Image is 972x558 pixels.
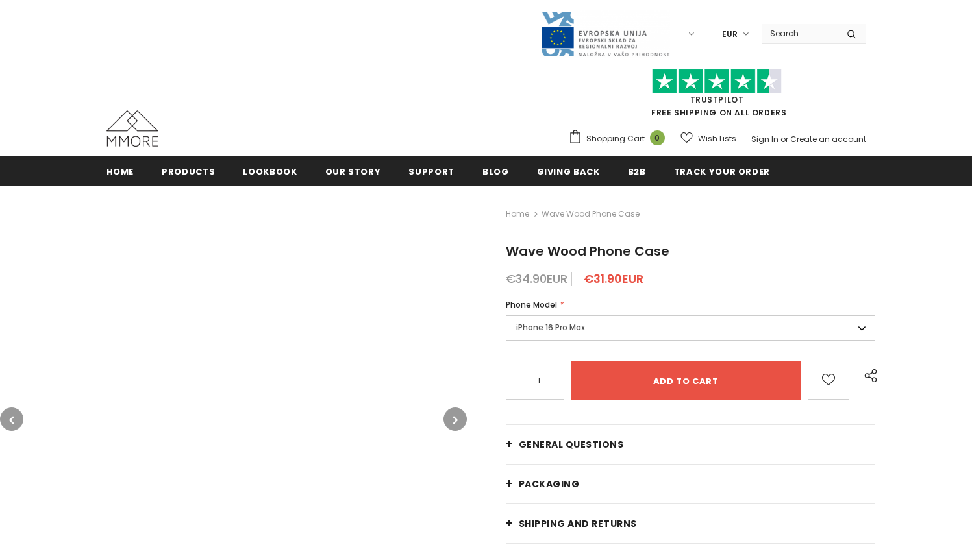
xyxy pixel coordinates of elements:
[482,156,509,186] a: Blog
[586,132,645,145] span: Shopping Cart
[243,156,297,186] a: Lookbook
[584,271,643,287] span: €31.90EUR
[568,75,866,118] span: FREE SHIPPING ON ALL ORDERS
[506,206,529,222] a: Home
[506,504,876,543] a: Shipping and returns
[690,94,744,105] a: Trustpilot
[106,165,134,178] span: Home
[162,165,215,178] span: Products
[751,134,779,145] a: Sign In
[628,165,646,178] span: B2B
[571,361,801,400] input: Add to cart
[674,165,770,178] span: Track your order
[408,165,455,178] span: support
[568,129,671,149] a: Shopping Cart 0
[790,134,866,145] a: Create an account
[680,127,736,150] a: Wish Lists
[408,156,455,186] a: support
[506,299,557,310] span: Phone Model
[650,130,665,145] span: 0
[762,24,837,43] input: Search Site
[162,156,215,186] a: Products
[106,156,134,186] a: Home
[519,438,624,451] span: General Questions
[537,165,600,178] span: Giving back
[674,156,770,186] a: Track your order
[325,156,381,186] a: Our Story
[722,28,738,41] span: EUR
[652,69,782,94] img: Trust Pilot Stars
[698,132,736,145] span: Wish Lists
[540,10,670,58] img: Javni Razpis
[780,134,788,145] span: or
[628,156,646,186] a: B2B
[519,478,580,491] span: PACKAGING
[325,165,381,178] span: Our Story
[506,242,669,260] span: Wave Wood Phone Case
[542,206,640,222] span: Wave Wood Phone Case
[506,315,876,341] label: iPhone 16 Pro Max
[540,28,670,39] a: Javni Razpis
[506,465,876,503] a: PACKAGING
[106,110,158,147] img: MMORE Cases
[506,425,876,464] a: General Questions
[243,165,297,178] span: Lookbook
[537,156,600,186] a: Giving back
[482,165,509,178] span: Blog
[506,271,567,287] span: €34.90EUR
[519,517,637,530] span: Shipping and returns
